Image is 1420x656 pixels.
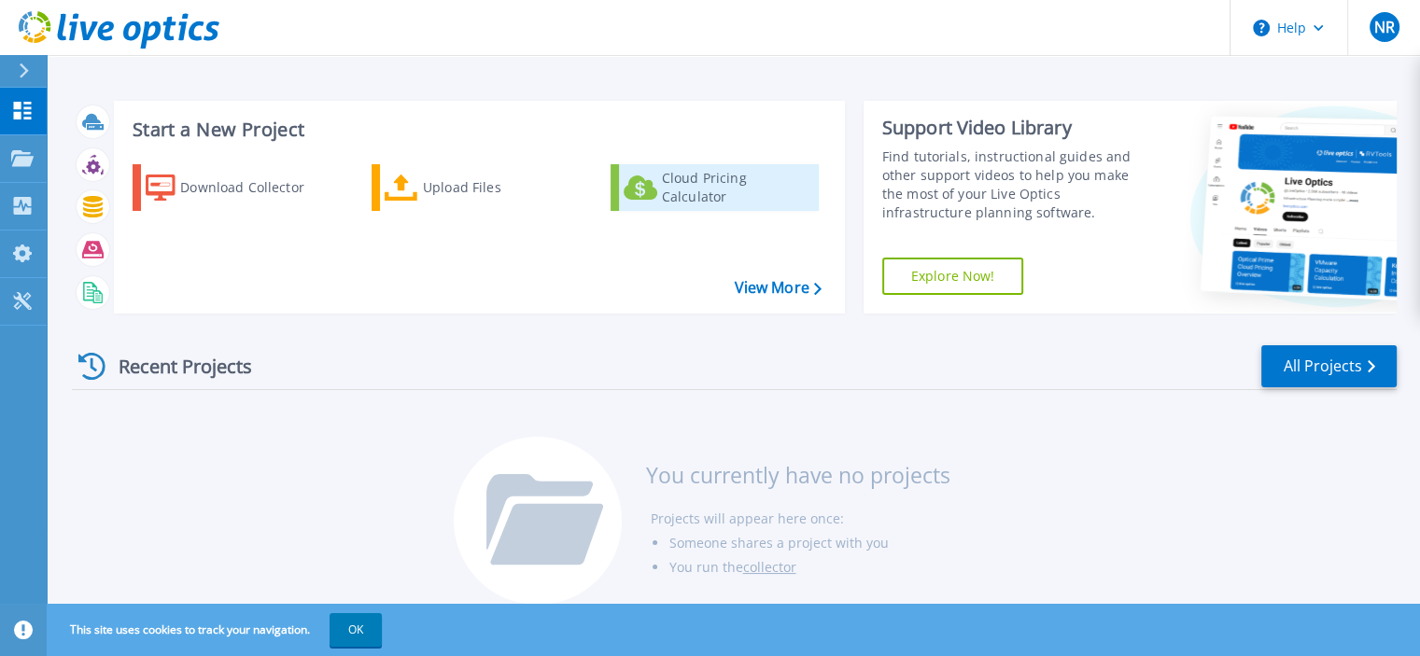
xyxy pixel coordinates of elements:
li: Projects will appear here once: [650,507,949,531]
h3: Start a New Project [133,119,821,140]
span: NR [1373,20,1394,35]
a: Explore Now! [882,258,1024,295]
span: This site uses cookies to track your navigation. [51,613,382,647]
a: View More [734,279,821,297]
button: OK [330,613,382,647]
div: Upload Files [423,169,572,206]
a: All Projects [1261,345,1397,387]
li: Someone shares a project with you [668,531,949,555]
li: You run the [668,555,949,579]
h3: You currently have no projects [645,465,949,485]
a: collector [742,558,795,576]
a: Download Collector [133,164,341,211]
div: Find tutorials, instructional guides and other support videos to help you make the most of your L... [882,147,1150,222]
div: Recent Projects [72,343,277,389]
div: Download Collector [180,169,330,206]
a: Cloud Pricing Calculator [611,164,819,211]
div: Cloud Pricing Calculator [662,169,811,206]
div: Support Video Library [882,116,1150,140]
a: Upload Files [372,164,580,211]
